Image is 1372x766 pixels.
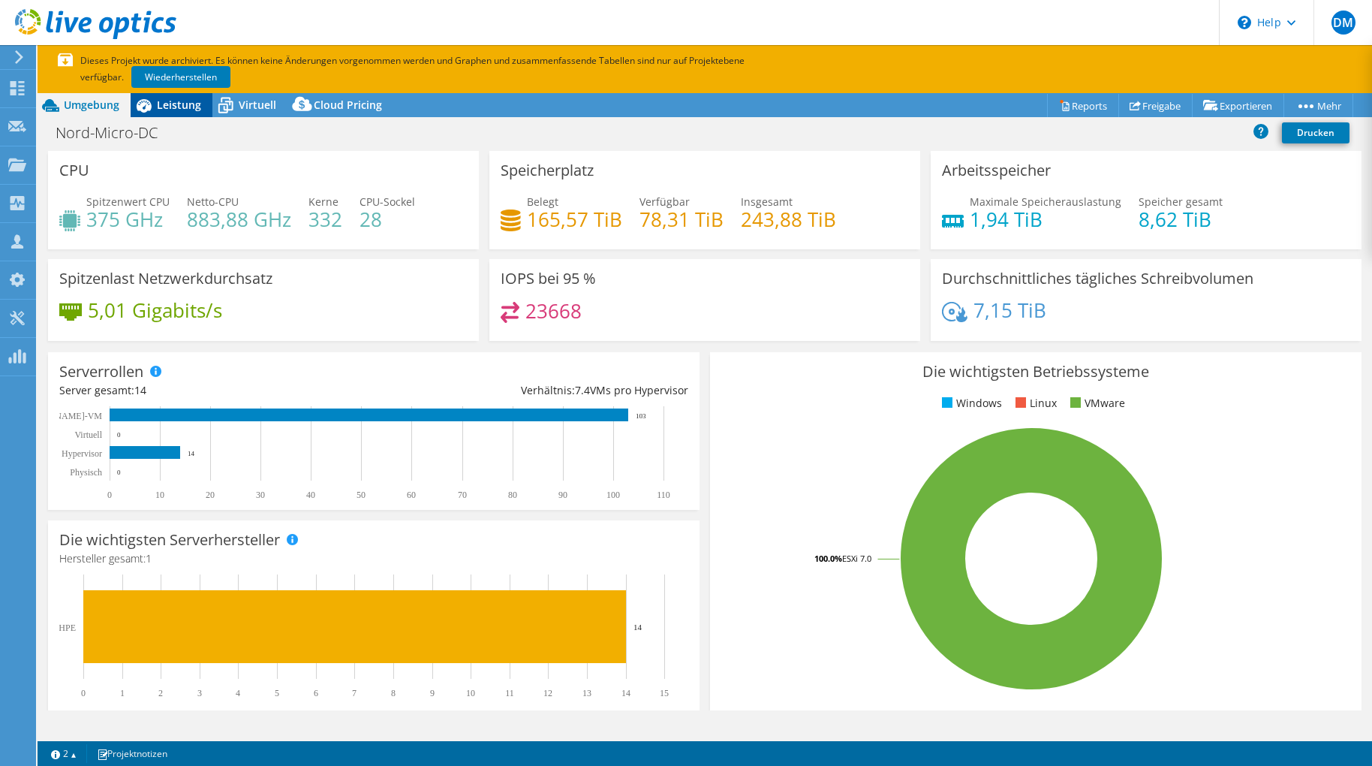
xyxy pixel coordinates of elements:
[741,211,836,228] h4: 243,88 TiB
[558,490,567,500] text: 90
[1012,395,1057,412] li: Linux
[41,744,87,763] a: 2
[131,66,230,88] a: Wiederherstellen
[636,412,646,420] text: 103
[86,744,178,763] a: Projektnotizen
[158,688,163,698] text: 2
[430,688,435,698] text: 9
[374,382,688,399] div: Verhältnis: VMs pro Hypervisor
[741,195,793,209] span: Insgesamt
[236,688,240,698] text: 4
[107,490,112,500] text: 0
[86,195,170,209] span: Spitzenwert CPU
[59,382,374,399] div: Server gesamt:
[1283,94,1353,117] a: Mehr
[88,302,222,318] h4: 5,01 Gigabits/s
[458,490,467,500] text: 70
[527,211,622,228] h4: 165,57 TiB
[814,553,842,564] tspan: 100.0%
[970,195,1121,209] span: Maximale Speicherauslastung
[58,53,793,86] p: Dieses Projekt wurde archiviert. Es können keine Änderungen vorgenommen werden und Graphen und zu...
[938,395,1002,412] li: Windows
[70,467,102,478] text: Physisch
[505,688,514,698] text: 11
[206,490,215,500] text: 20
[197,688,202,698] text: 3
[86,211,170,228] h4: 375 GHz
[188,450,195,457] text: 14
[360,211,415,228] h4: 28
[59,623,76,633] text: HPE
[582,688,591,698] text: 13
[239,98,276,112] span: Virtuell
[1282,122,1349,143] a: Drucken
[1238,16,1251,29] svg: \n
[842,553,871,564] tspan: ESXi 7.0
[1047,94,1119,117] a: Reports
[942,162,1051,179] h3: Arbeitsspeicher
[543,688,552,698] text: 12
[407,490,416,500] text: 60
[1331,11,1355,35] span: DM
[146,551,152,565] span: 1
[59,270,272,287] h3: Spitzenlast Netzwerkdurchsatz
[187,195,239,209] span: Netto-CPU
[1139,195,1223,209] span: Speicher gesamt
[117,431,121,439] text: 0
[639,211,724,228] h4: 78,31 TiB
[621,688,630,698] text: 14
[256,490,265,500] text: 30
[134,383,146,397] span: 14
[306,490,315,500] text: 40
[970,211,1121,228] h4: 1,94 TiB
[314,98,382,112] span: Cloud Pricing
[62,448,102,459] text: Hypervisor
[639,195,690,209] span: Verfügbar
[1067,395,1125,412] li: VMware
[308,195,338,209] span: Kerne
[64,98,119,112] span: Umgebung
[360,195,415,209] span: CPU-Sockel
[660,688,669,698] text: 15
[942,270,1253,287] h3: Durchschnittliches tägliches Schreibvolumen
[508,490,517,500] text: 80
[501,162,594,179] h3: Speicherplatz
[49,125,181,141] h1: Nord-Micro-DC
[275,688,279,698] text: 5
[120,688,125,698] text: 1
[81,688,86,698] text: 0
[59,532,280,548] h3: Die wichtigsten Serverhersteller
[527,195,558,209] span: Belegt
[352,688,357,698] text: 7
[59,550,688,567] h4: Hersteller gesamt:
[308,211,342,228] h4: 332
[157,98,201,112] span: Leistung
[1139,211,1223,228] h4: 8,62 TiB
[117,469,121,476] text: 0
[633,623,642,632] text: 14
[74,430,102,440] text: Virtuell
[466,688,475,698] text: 10
[314,688,318,698] text: 6
[501,270,596,287] h3: IOPS bei 95 %
[391,688,396,698] text: 8
[606,490,620,500] text: 100
[59,162,89,179] h3: CPU
[1192,94,1284,117] a: Exportieren
[357,490,366,500] text: 50
[973,302,1046,318] h4: 7,15 TiB
[1118,94,1193,117] a: Freigabe
[721,363,1350,380] h3: Die wichtigsten Betriebssysteme
[525,303,582,319] h4: 23668
[187,211,291,228] h4: 883,88 GHz
[155,490,164,500] text: 10
[59,363,143,380] h3: Serverrollen
[575,383,590,397] span: 7.4
[657,490,670,500] text: 110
